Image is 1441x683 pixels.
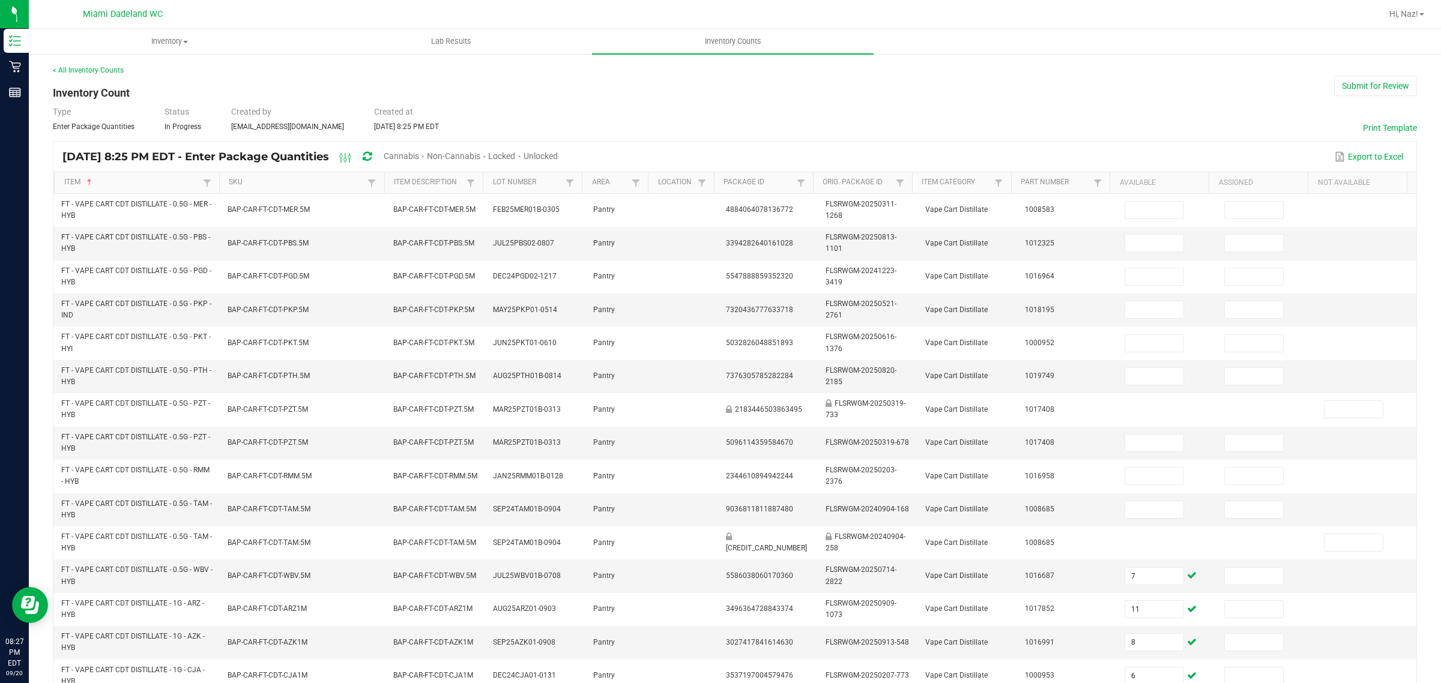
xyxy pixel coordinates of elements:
span: FLSRWGM-20250913-548 [826,638,909,646]
span: DEC24PGD02-1217 [493,272,557,280]
span: Pantry [593,604,615,613]
a: Item DescriptionSortable [394,178,464,187]
span: BAP-CAR-FT-CDT-MER.5M [393,205,476,214]
span: BAP-CAR-FT-CDT-PTH.5M [228,372,310,380]
span: JUL25WBV01B-0708 [493,571,561,580]
a: Filter [794,175,808,190]
span: FLSRWGM-20250813-1101 [826,233,896,253]
span: 5586038060170360 [726,571,793,580]
a: Filter [695,175,709,190]
span: BAP-CAR-FT-CDT-WBV.5M [393,571,476,580]
span: FLSRWGM-20250909-1073 [826,599,896,619]
a: Filter [200,175,214,190]
span: Vape Cart Distillate [925,538,988,547]
span: Vape Cart Distillate [925,205,988,214]
span: 1016687 [1025,571,1054,580]
th: Available [1110,172,1209,194]
span: Vape Cart Distillate [925,438,988,447]
span: BAP-CAR-FT-CDT-PBS.5M [228,239,309,247]
span: Pantry [593,505,615,513]
span: BAP-CAR-FT-CDT-MER.5M [228,205,310,214]
span: SEP25AZK01-0908 [493,638,555,646]
span: Vape Cart Distillate [925,472,988,480]
span: FT - VAPE CART CDT DISTILLATE - 0.5G - PKT - HYI [61,332,211,352]
span: FLSRWGM-20250203-2376 [826,466,896,486]
span: Status [165,107,189,116]
span: BAP-CAR-FT-CDT-PZT.5M [228,438,308,447]
span: BAP-CAR-FT-CDT-PBS.5M [393,239,474,247]
th: Assigned [1209,172,1308,194]
span: 1016958 [1025,472,1054,480]
span: Vape Cart Distillate [925,338,988,347]
span: FT - VAPE CART CDT DISTILLATE - 0.5G - PZT - HYB [61,399,210,419]
span: BAP-CAR-FT-CDT-CJA1M [228,671,307,679]
span: MAR25PZT01B-0313 [493,438,561,447]
a: SKUSortable [229,178,364,187]
span: Pantry [593,405,615,414]
a: AreaSortable [592,178,629,187]
span: FT - VAPE CART CDT DISTILLATE - 0.5G - PBS - HYB [61,233,210,253]
span: 1018195 [1025,305,1054,314]
a: Package IdSortable [724,178,793,187]
span: BAP-CAR-FT-CDT-PTH.5M [393,372,476,380]
span: Pantry [593,438,615,447]
span: 7320436777633718 [726,305,793,314]
span: BAP-CAR-FT-CDT-PZT.5M [393,438,474,447]
span: Miami Dadeland WC [83,9,163,19]
span: Pantry [593,638,615,646]
span: BAP-CAR-FT-CDT-TAM.5M [228,505,310,513]
span: Vape Cart Distillate [925,671,988,679]
span: FLSRWGM-20240904-258 [826,532,905,552]
a: Part NumberSortable [1021,178,1090,187]
span: FT - VAPE CART CDT DISTILLATE - 0.5G - PGD - HYB [61,266,211,286]
span: FT - VAPE CART CDT DISTILLATE - 1G - ARZ - HYB [61,599,204,619]
inline-svg: Reports [9,86,21,98]
span: Lab Results [415,36,488,47]
span: Type [53,107,71,116]
span: DEC24CJA01-0131 [493,671,556,679]
span: BAP-CAR-FT-CDT-TAM.5M [228,538,310,547]
span: Cannabis [384,151,419,161]
span: BAP-CAR-FT-CDT-PGD.5M [393,272,475,280]
span: 4884064078136772 [726,205,793,214]
a: Filter [1090,175,1105,190]
span: Enter Package Quantities [53,122,134,131]
div: [DATE] 8:25 PM EDT - Enter Package Quantities [62,146,567,168]
span: Pantry [593,239,615,247]
span: BAP-CAR-FT-CDT-CJA1M [393,671,473,679]
span: BAP-CAR-FT-CDT-TAM.5M [393,538,476,547]
a: Filter [893,175,907,190]
span: Sortable [85,178,94,187]
span: FEB25MER01B-0305 [493,205,560,214]
span: 1017408 [1025,438,1054,447]
span: Inventory [29,36,310,47]
span: BAP-CAR-FT-CDT-ARZ1M [393,604,473,613]
span: FLSRWGM-20241223-3419 [826,266,896,286]
span: Vape Cart Distillate [925,604,988,613]
span: 1019749 [1025,372,1054,380]
span: 2344610894942244 [726,472,793,480]
button: Submit for Review [1334,76,1417,96]
span: Pantry [593,338,615,347]
th: Not Available [1308,172,1407,194]
span: Unlocked [524,151,558,161]
span: JAN25RMM01B-0128 [493,472,563,480]
a: Lab Results [310,29,592,54]
span: 5096114359584670 [726,438,793,447]
span: 3537197004579476 [726,671,793,679]
span: FLSRWGM-20250311-1268 [826,200,896,220]
span: [CREDIT_CARD_NUMBER] [726,544,807,552]
span: Hi, Naz! [1389,9,1418,19]
inline-svg: Retail [9,61,21,73]
span: Pantry [593,538,615,547]
iframe: Resource center [12,587,48,623]
a: Filter [563,175,577,190]
span: FLSRWGM-20240904-168 [826,505,909,513]
span: 1008685 [1025,538,1054,547]
span: [EMAIL_ADDRESS][DOMAIN_NAME] [231,122,344,131]
span: MAR25PZT01B-0313 [493,405,561,414]
inline-svg: Inventory [9,35,21,47]
span: FT - VAPE CART CDT DISTILLATE - 0.5G - PTH - HYB [61,366,211,386]
span: Pantry [593,272,615,280]
a: Item CategorySortable [922,178,991,187]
